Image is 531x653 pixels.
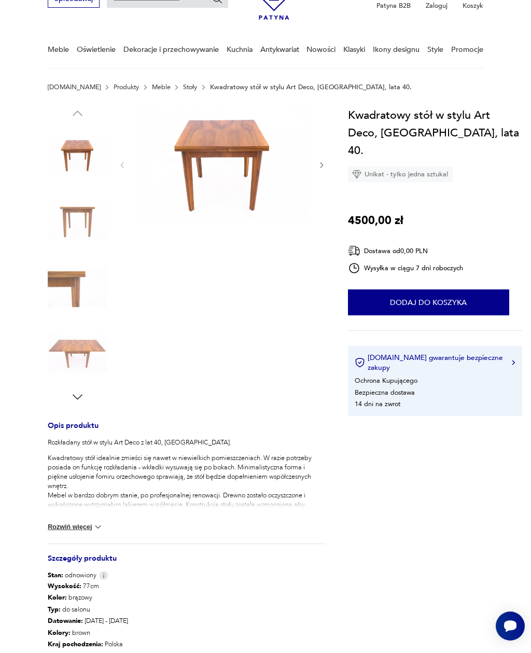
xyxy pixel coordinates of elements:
[355,376,417,385] li: Ochrona Kupującego
[48,191,107,251] img: Zdjęcie produktu Kwadratowy stół w stylu Art Deco, Polska, lata 40.
[183,84,197,91] a: Stoły
[355,357,365,368] img: Ikona certyfikatu
[355,353,515,372] button: [DOMAIN_NAME] gwarantuje bezpieczne zakupy
[48,571,63,580] b: Stan:
[227,32,253,67] a: Kuchnia
[48,638,223,650] p: Polska
[48,640,103,649] b: Kraj pochodzenia :
[48,438,326,447] p: Rozkładany stół w stylu Art Deco z lat 40, [GEOGRAPHIC_DATA].
[463,1,483,10] p: Koszyk
[348,262,463,274] div: Wysyłka w ciągu 7 dni roboczych
[48,453,326,519] p: Kwadratowy stół idealnie zmieści się nawet w niewielkich pomieszczeniach. W razie potrzeby posiad...
[48,84,101,91] a: [DOMAIN_NAME]
[373,32,420,67] a: Ikony designu
[77,32,116,67] a: Oświetlenie
[123,32,219,67] a: Dekoracje i przechowywanie
[427,32,443,67] a: Style
[496,612,525,641] iframe: Smartsupp widget button
[348,212,403,229] p: 4500,00 zł
[355,388,415,397] li: Bezpieczna dostawa
[48,627,223,638] p: brown
[48,423,326,438] h3: Opis produktu
[48,605,61,614] b: Typ :
[48,593,67,602] b: Kolor:
[48,615,223,627] p: [DATE] - [DATE]
[348,244,463,257] div: Dostawa od 0,00 PLN
[426,1,448,10] p: Zaloguj
[48,258,107,317] img: Zdjęcie produktu Kwadratowy stół w stylu Art Deco, Polska, lata 40.
[48,571,96,580] span: odnowiony
[348,244,360,257] img: Ikona dostawy
[210,84,412,91] p: Kwadratowy stół w stylu Art Deco, [GEOGRAPHIC_DATA], lata 40.
[48,32,69,67] a: Meble
[451,32,483,67] a: Promocje
[348,166,453,182] div: Unikat - tylko jedna sztuka!
[152,84,171,91] a: Meble
[348,289,509,315] button: Dodaj do koszyka
[48,522,103,532] button: Rozwiń więcej
[306,32,336,67] a: Nowości
[48,628,71,637] b: Kolory :
[48,616,83,626] b: Datowanie :
[343,32,365,67] a: Klasyki
[48,580,223,592] p: 77cm
[260,32,299,67] a: Antykwariat
[48,126,107,185] img: Zdjęcie produktu Kwadratowy stół w stylu Art Deco, Polska, lata 40.
[135,106,309,222] img: Zdjęcie produktu Kwadratowy stół w stylu Art Deco, Polska, lata 40.
[99,571,108,580] img: Info icon
[376,1,411,10] p: Patyna B2B
[348,106,522,160] h1: Kwadratowy stół w stylu Art Deco, [GEOGRAPHIC_DATA], lata 40.
[48,592,223,604] p: brązowy
[355,399,400,409] li: 14 dni na zwrot
[48,555,326,571] h3: Szczegóły produktu
[93,522,103,532] img: chevron down
[48,581,81,591] b: Wysokość :
[114,84,139,91] a: Produkty
[48,324,107,383] img: Zdjęcie produktu Kwadratowy stół w stylu Art Deco, Polska, lata 40.
[352,170,361,179] img: Ikona diamentu
[512,360,515,365] img: Ikona strzałki w prawo
[48,603,223,615] p: do salonu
